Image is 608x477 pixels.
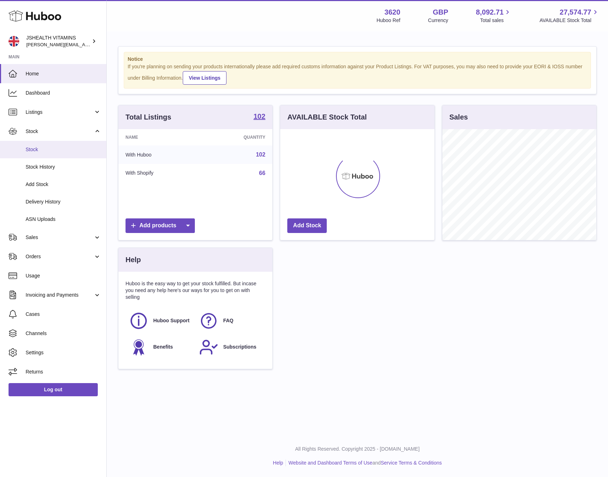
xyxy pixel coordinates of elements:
[26,330,101,337] span: Channels
[476,7,512,24] a: 8,092.71 Total sales
[273,460,283,466] a: Help
[9,383,98,396] a: Log out
[199,311,262,330] a: FAQ
[384,7,400,17] strong: 3620
[26,311,101,318] span: Cases
[26,90,101,96] span: Dashboard
[476,7,504,17] span: 8,092.71
[26,42,143,47] span: [PERSON_NAME][EMAIL_ADDRESS][DOMAIN_NAME]
[26,292,94,298] span: Invoicing and Payments
[539,7,599,24] a: 27,574.77 AVAILABLE Stock Total
[223,344,256,350] span: Subscriptions
[287,218,327,233] a: Add Stock
[377,17,400,24] div: Huboo Ref
[126,255,141,265] h3: Help
[254,113,265,120] strong: 102
[128,56,587,63] strong: Notice
[129,338,192,357] a: Benefits
[199,338,262,357] a: Subscriptions
[26,234,94,241] span: Sales
[286,460,442,466] li: and
[480,17,512,24] span: Total sales
[26,272,101,279] span: Usage
[433,7,448,17] strong: GBP
[26,164,101,170] span: Stock History
[381,460,442,466] a: Service Terms & Conditions
[288,460,372,466] a: Website and Dashboard Terms of Use
[26,146,101,153] span: Stock
[153,344,173,350] span: Benefits
[287,112,367,122] h3: AVAILABLE Stock Total
[26,198,101,205] span: Delivery History
[183,71,226,85] a: View Listings
[428,17,448,24] div: Currency
[26,181,101,188] span: Add Stock
[202,129,273,145] th: Quantity
[26,109,94,116] span: Listings
[118,145,202,164] td: With Huboo
[26,349,101,356] span: Settings
[26,253,94,260] span: Orders
[129,311,192,330] a: Huboo Support
[126,218,195,233] a: Add products
[259,170,266,176] a: 66
[256,152,266,158] a: 102
[126,280,265,301] p: Huboo is the easy way to get your stock fulfilled. But incase you need any help here's our ways f...
[112,446,602,452] p: All Rights Reserved. Copyright 2025 - [DOMAIN_NAME]
[26,128,94,135] span: Stock
[26,70,101,77] span: Home
[560,7,591,17] span: 27,574.77
[9,36,19,47] img: francesca@jshealthvitamins.com
[153,317,190,324] span: Huboo Support
[539,17,599,24] span: AVAILABLE Stock Total
[26,369,101,375] span: Returns
[223,317,234,324] span: FAQ
[254,113,265,121] a: 102
[118,164,202,182] td: With Shopify
[118,129,202,145] th: Name
[26,35,90,48] div: JSHEALTH VITAMINS
[449,112,468,122] h3: Sales
[126,112,171,122] h3: Total Listings
[128,63,587,85] div: If you're planning on sending your products internationally please add required customs informati...
[26,216,101,223] span: ASN Uploads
